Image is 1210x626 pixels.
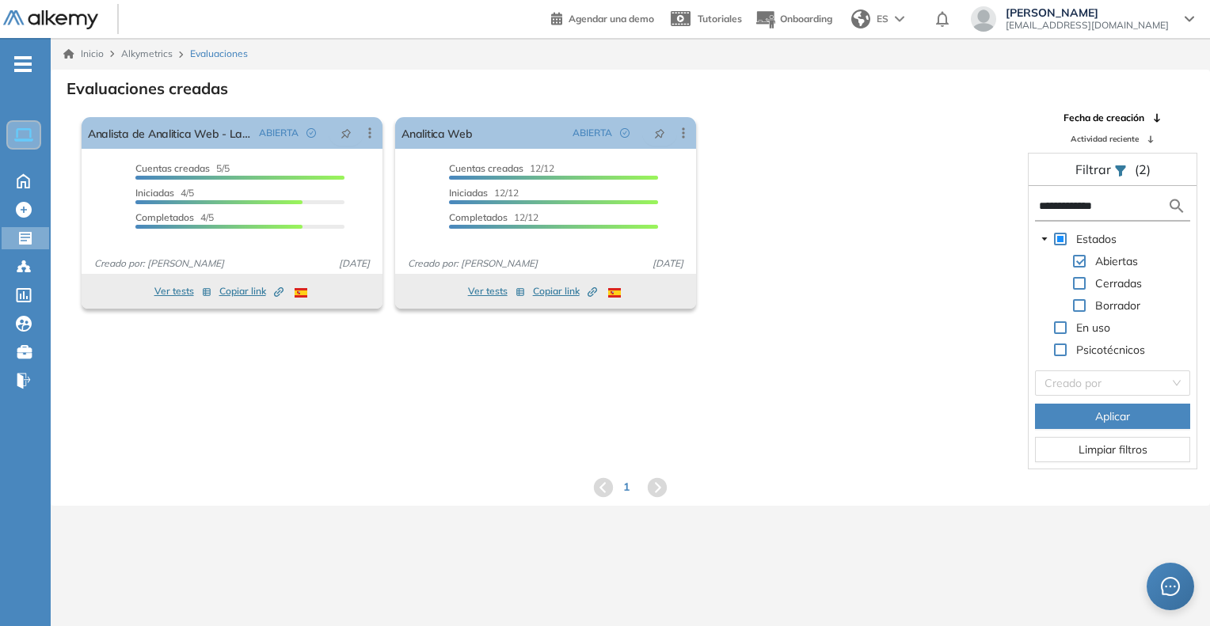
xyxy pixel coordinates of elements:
[3,10,98,30] img: Logo
[569,13,654,25] span: Agendar una demo
[533,282,597,301] button: Copiar link
[306,128,316,138] span: check-circle
[620,128,630,138] span: check-circle
[895,16,904,22] img: arrow
[642,120,677,146] button: pushpin
[135,162,230,174] span: 5/5
[851,9,870,28] img: world
[135,162,210,174] span: Cuentas creadas
[63,47,104,61] a: Inicio
[468,282,525,301] button: Ver tests
[533,284,597,298] span: Copiar link
[646,256,690,271] span: [DATE]
[1076,232,1117,246] span: Estados
[1035,404,1190,429] button: Aplicar
[1092,296,1143,315] span: Borrador
[135,211,194,223] span: Completados
[154,282,211,301] button: Ver tests
[135,187,174,199] span: Iniciadas
[755,2,832,36] button: Onboarding
[121,47,173,59] span: Alkymetrics
[401,256,544,271] span: Creado por: [PERSON_NAME]
[333,256,376,271] span: [DATE]
[135,187,194,199] span: 4/5
[1092,252,1141,271] span: Abiertas
[877,12,888,26] span: ES
[449,187,488,199] span: Iniciadas
[1073,318,1113,337] span: En uso
[1095,408,1130,425] span: Aplicar
[449,187,519,199] span: 12/12
[1076,321,1110,335] span: En uso
[449,211,538,223] span: 12/12
[88,256,230,271] span: Creado por: [PERSON_NAME]
[623,479,630,495] span: 1
[1035,437,1190,462] button: Limpiar filtros
[190,47,248,61] span: Evaluaciones
[1041,235,1048,243] span: caret-down
[1135,160,1151,179] span: (2)
[295,288,307,298] img: ESP
[401,117,473,149] a: Analitica Web
[329,120,363,146] button: pushpin
[1073,340,1148,359] span: Psicotécnicos
[219,282,283,301] button: Copiar link
[698,13,742,25] span: Tutoriales
[1095,276,1142,290] span: Cerradas
[1073,230,1120,249] span: Estados
[1075,161,1114,177] span: Filtrar
[1095,298,1140,313] span: Borrador
[135,211,214,223] span: 4/5
[1167,196,1186,216] img: search icon
[1161,577,1180,596] span: message
[449,162,523,174] span: Cuentas creadas
[1095,254,1138,268] span: Abiertas
[1079,441,1147,458] span: Limpiar filtros
[1006,6,1169,19] span: [PERSON_NAME]
[88,117,253,149] a: Analista de Analitica Web - Laureate
[14,63,32,66] i: -
[654,127,665,139] span: pushpin
[1064,111,1144,125] span: Fecha de creación
[780,13,832,25] span: Onboarding
[573,126,612,140] span: ABIERTA
[1076,343,1145,357] span: Psicotécnicos
[608,288,621,298] img: ESP
[449,162,554,174] span: 12/12
[1006,19,1169,32] span: [EMAIL_ADDRESS][DOMAIN_NAME]
[219,284,283,298] span: Copiar link
[551,8,654,27] a: Agendar una demo
[67,79,228,98] h3: Evaluaciones creadas
[1092,274,1145,293] span: Cerradas
[1071,133,1139,145] span: Actividad reciente
[259,126,299,140] span: ABIERTA
[341,127,352,139] span: pushpin
[449,211,508,223] span: Completados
